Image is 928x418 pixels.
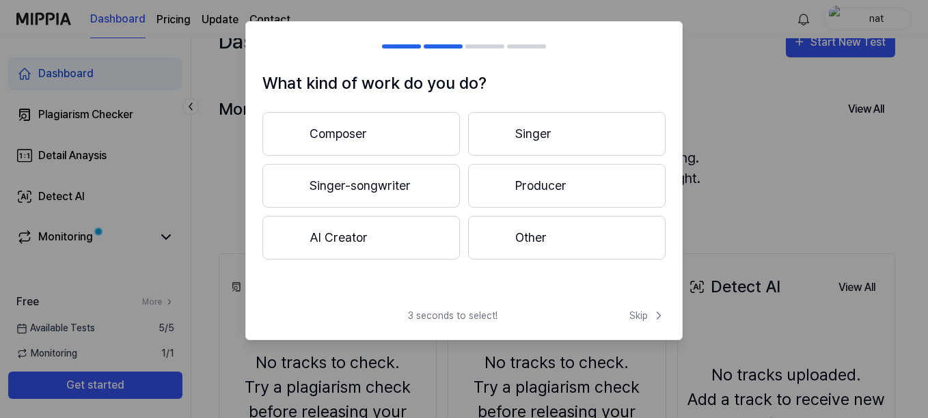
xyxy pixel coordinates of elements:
[408,309,497,323] span: 3 seconds to select!
[627,309,666,323] button: Skip
[262,216,460,260] button: AI Creator
[262,164,460,208] button: Singer-songwriter
[262,71,666,96] h1: What kind of work do you do?
[468,216,666,260] button: Other
[262,112,460,156] button: Composer
[468,112,666,156] button: Singer
[629,309,666,323] span: Skip
[468,164,666,208] button: Producer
